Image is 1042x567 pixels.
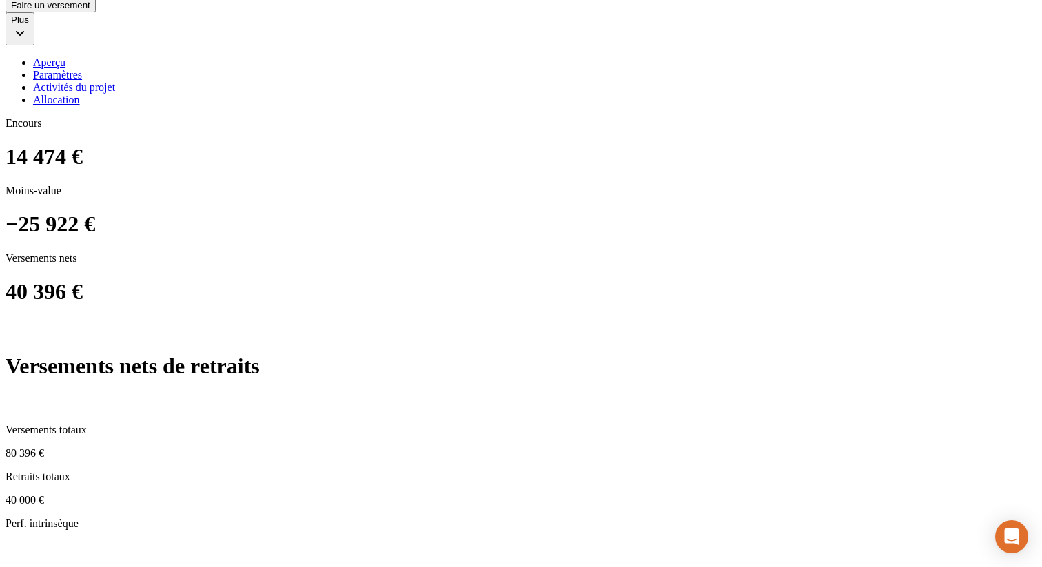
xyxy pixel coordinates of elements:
[33,56,1036,69] a: Aperçu
[6,144,1036,169] h1: 14 474 €
[6,185,1036,197] p: Moins-value
[995,520,1028,553] div: Open Intercom Messenger
[6,252,1036,265] p: Versements nets
[6,471,1036,483] p: Retraits totaux
[6,424,1036,436] p: Versements totaux
[6,494,1036,506] p: 40 000 €
[6,353,1036,379] h1: Versements nets de retraits
[33,94,1036,106] a: Allocation
[33,81,1036,94] a: Activités du projet
[6,447,1036,460] p: 80 396 €
[11,14,29,25] div: Plus
[6,279,1036,305] h1: 40 396 €
[33,69,1036,81] a: Paramètres
[6,117,1036,130] p: Encours
[6,212,1036,237] h1: −25 922 €
[6,12,34,45] button: Plus
[6,517,1036,530] p: Perf. intrinsèque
